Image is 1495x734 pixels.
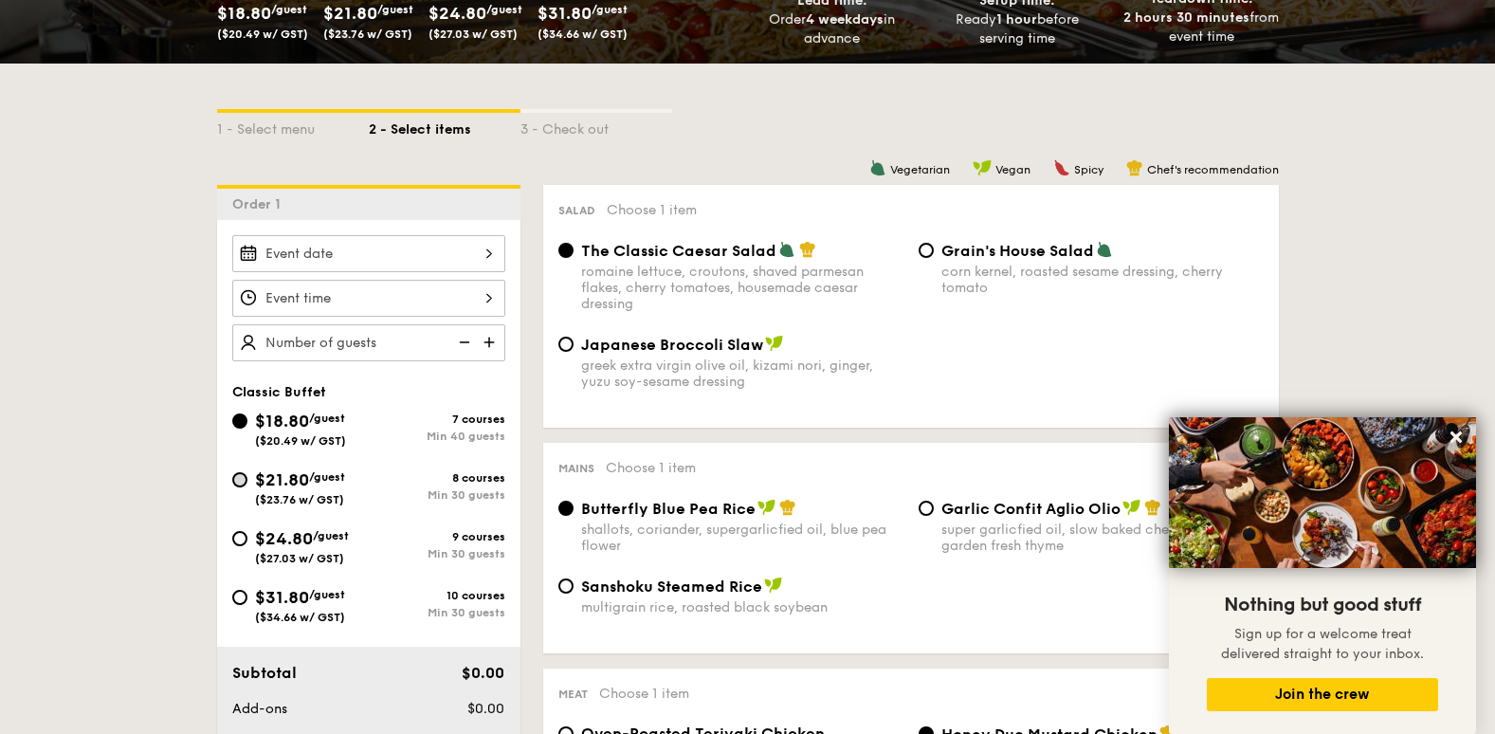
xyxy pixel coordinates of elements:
[232,384,326,400] span: Classic Buffet
[581,599,903,615] div: multigrain rice, roasted black soybean
[232,664,297,682] span: Subtotal
[232,413,247,429] input: $18.80/guest($20.49 w/ GST)7 coursesMin 40 guests
[581,264,903,312] div: romaine lettuce, croutons, shaved parmesan flakes, cherry tomatoes, housemade caesar dressing
[1224,594,1421,616] span: Nothing but good stuff
[765,335,784,352] img: icon-vegan.f8ff3823.svg
[581,500,756,518] span: Butterfly Blue Pea Rice
[1169,417,1476,568] img: DSC07876-Edit02-Large.jpeg
[369,413,505,426] div: 7 courses
[1147,163,1279,176] span: Chef's recommendation
[428,3,486,24] span: $24.80
[806,11,884,28] strong: 4 weekdays
[309,588,345,601] span: /guest
[581,358,903,390] div: greek extra virgin olive oil, kizami nori, ginger, yuzu soy-sesame dressing
[941,522,1264,554] div: super garlicfied oil, slow baked cherry tomatoes, garden fresh thyme
[1207,678,1438,711] button: Join the crew
[323,28,412,41] span: ($23.76 w/ GST)
[919,501,934,516] input: Garlic Confit Aglio Oliosuper garlicfied oil, slow baked cherry tomatoes, garden fresh thyme
[309,412,345,425] span: /guest
[369,589,505,602] div: 10 courses
[599,686,689,702] span: Choose 1 item
[255,528,313,549] span: $24.80
[1126,159,1143,176] img: icon-chef-hat.a58ddaea.svg
[232,280,505,317] input: Event time
[558,688,588,701] span: Meat
[778,241,795,258] img: icon-vegetarian.fe4039eb.svg
[973,159,992,176] img: icon-vegan.f8ff3823.svg
[538,28,628,41] span: ($34.66 w/ GST)
[377,3,413,16] span: /guest
[255,469,309,490] span: $21.80
[890,163,950,176] span: Vegetarian
[232,324,505,361] input: Number of guests
[486,3,522,16] span: /guest
[217,3,271,24] span: $18.80
[607,202,697,218] span: Choose 1 item
[581,522,903,554] div: shallots, coriander, supergarlicfied oil, blue pea flower
[558,243,574,258] input: The Classic Caesar Saladromaine lettuce, croutons, shaved parmesan flakes, cherry tomatoes, house...
[558,204,595,217] span: Salad
[313,529,349,542] span: /guest
[232,590,247,605] input: $31.80/guest($34.66 w/ GST)10 coursesMin 30 guests
[369,530,505,543] div: 9 courses
[558,501,574,516] input: Butterfly Blue Pea Riceshallots, coriander, supergarlicfied oil, blue pea flower
[217,28,308,41] span: ($20.49 w/ GST)
[369,113,520,139] div: 2 - Select items
[581,578,762,596] span: Sanshoku Steamed Rice
[232,472,247,487] input: $21.80/guest($23.76 w/ GST)8 coursesMin 30 guests
[1123,9,1249,26] strong: 2 hours 30 minutes
[538,3,592,24] span: $31.80
[799,241,816,258] img: icon-chef-hat.a58ddaea.svg
[271,3,307,16] span: /guest
[932,10,1102,48] div: Ready before serving time
[217,113,369,139] div: 1 - Select menu
[369,430,505,443] div: Min 40 guests
[462,664,504,682] span: $0.00
[1053,159,1070,176] img: icon-spicy.37a8142b.svg
[996,11,1037,28] strong: 1 hour
[477,324,505,360] img: icon-add.58712e84.svg
[467,701,504,717] span: $0.00
[941,264,1264,296] div: corn kernel, roasted sesame dressing, cherry tomato
[232,196,288,212] span: Order 1
[581,336,763,354] span: Japanese Broccoli Slaw
[1441,422,1471,452] button: Close
[558,337,574,352] input: Japanese Broccoli Slawgreek extra virgin olive oil, kizami nori, ginger, yuzu soy-sesame dressing
[520,113,672,139] div: 3 - Check out
[919,243,934,258] input: Grain's House Saladcorn kernel, roasted sesame dressing, cherry tomato
[255,493,344,506] span: ($23.76 w/ GST)
[255,411,309,431] span: $18.80
[748,10,918,48] div: Order in advance
[323,3,377,24] span: $21.80
[232,531,247,546] input: $24.80/guest($27.03 w/ GST)9 coursesMin 30 guests
[255,587,309,608] span: $31.80
[779,499,796,516] img: icon-chef-hat.a58ddaea.svg
[1122,499,1141,516] img: icon-vegan.f8ff3823.svg
[1117,9,1286,46] div: from event time
[558,578,574,594] input: Sanshoku Steamed Ricemultigrain rice, roasted black soybean
[757,499,776,516] img: icon-vegan.f8ff3823.svg
[448,324,477,360] img: icon-reduce.1d2dbef1.svg
[309,470,345,484] span: /guest
[255,552,344,565] span: ($27.03 w/ GST)
[1221,626,1424,662] span: Sign up for a welcome treat delivered straight to your inbox.
[1144,499,1161,516] img: icon-chef-hat.a58ddaea.svg
[369,547,505,560] div: Min 30 guests
[428,28,518,41] span: ($27.03 w/ GST)
[255,434,346,448] span: ($20.49 w/ GST)
[995,163,1030,176] span: Vegan
[1096,241,1113,258] img: icon-vegetarian.fe4039eb.svg
[606,460,696,476] span: Choose 1 item
[369,606,505,619] div: Min 30 guests
[869,159,886,176] img: icon-vegetarian.fe4039eb.svg
[558,462,594,475] span: Mains
[764,577,783,594] img: icon-vegan.f8ff3823.svg
[592,3,628,16] span: /guest
[232,235,505,272] input: Event date
[941,500,1121,518] span: Garlic Confit Aglio Olio
[1074,163,1103,176] span: Spicy
[581,242,776,260] span: The Classic Caesar Salad
[232,701,287,717] span: Add-ons
[255,611,345,624] span: ($34.66 w/ GST)
[941,242,1094,260] span: Grain's House Salad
